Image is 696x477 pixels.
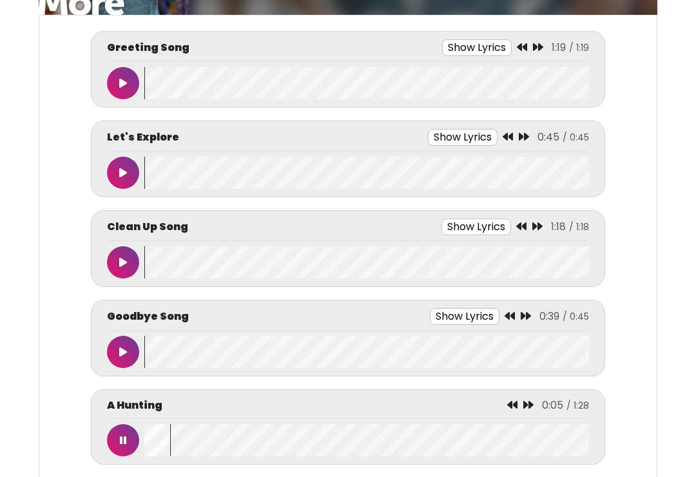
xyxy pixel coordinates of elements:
[539,309,559,324] span: 0:39
[563,131,589,144] span: / 0:45
[542,398,563,413] span: 0:05
[107,130,179,145] p: Let's Explore
[107,40,189,55] p: Greeting Song
[428,129,498,146] button: Show Lyrics
[442,39,512,56] button: Show Lyrics
[441,219,511,235] button: Show Lyrics
[551,219,566,234] span: 1:18
[107,219,188,235] p: Clean Up Song
[552,40,566,55] span: 1:19
[569,41,589,54] span: / 1:19
[107,309,189,324] p: Goodbye Song
[537,130,559,144] span: 0:45
[430,308,499,325] button: Show Lyrics
[569,220,589,233] span: / 1:18
[563,310,589,323] span: / 0:45
[107,398,162,413] p: A Hunting
[566,399,589,412] span: / 1:28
